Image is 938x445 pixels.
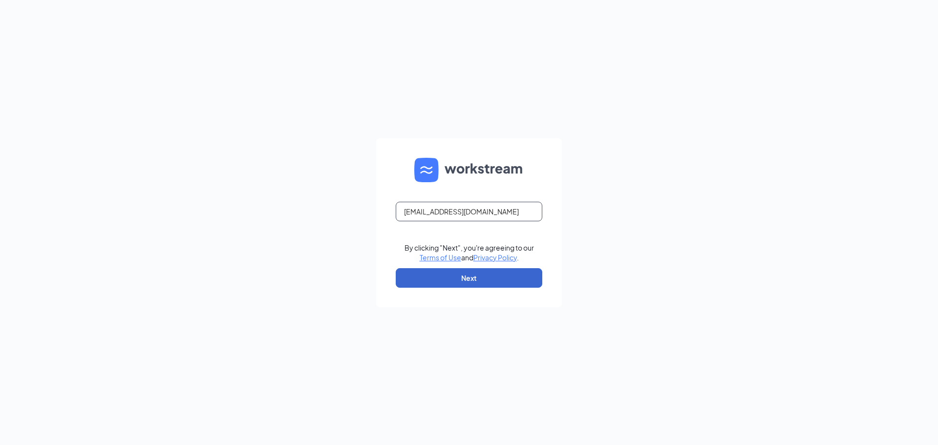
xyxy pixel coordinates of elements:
button: Next [396,268,542,288]
input: Email [396,202,542,221]
div: By clicking "Next", you're agreeing to our and . [405,243,534,262]
a: Terms of Use [420,253,461,262]
img: WS logo and Workstream text [414,158,524,182]
a: Privacy Policy [473,253,517,262]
